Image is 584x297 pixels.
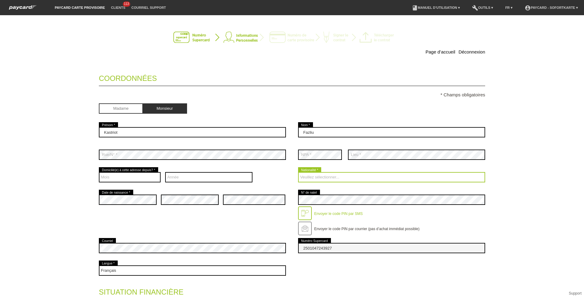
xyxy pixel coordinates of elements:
[173,32,411,44] img: instantcard-v3-fr-2.png
[409,6,463,9] a: bookManuel d’utilisation ▾
[525,5,531,11] i: account_circle
[569,291,582,295] a: Support
[426,49,455,54] a: Page d’accueil
[469,6,496,9] a: buildOutils ▾
[128,6,169,9] a: Courriel Support
[108,6,128,9] a: Clients
[522,6,581,9] a: account_circlepaycard - Sofortkarte ▾
[314,212,363,216] label: Envoyer le code PIN par SMS
[6,7,40,12] a: paycard Sofortkarte
[99,68,485,86] legend: Coordonnées
[314,227,419,231] label: Envoyer le code PIN par courrier (pas d’achat immédiat possible)
[6,4,40,11] img: paycard Sofortkarte
[123,2,130,7] span: 113
[502,6,516,9] a: FR ▾
[412,5,418,11] i: book
[99,92,485,97] p: * Champs obligatoires
[472,5,478,11] i: build
[458,49,485,54] a: Déconnexion
[52,6,108,9] a: paycard carte provisoire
